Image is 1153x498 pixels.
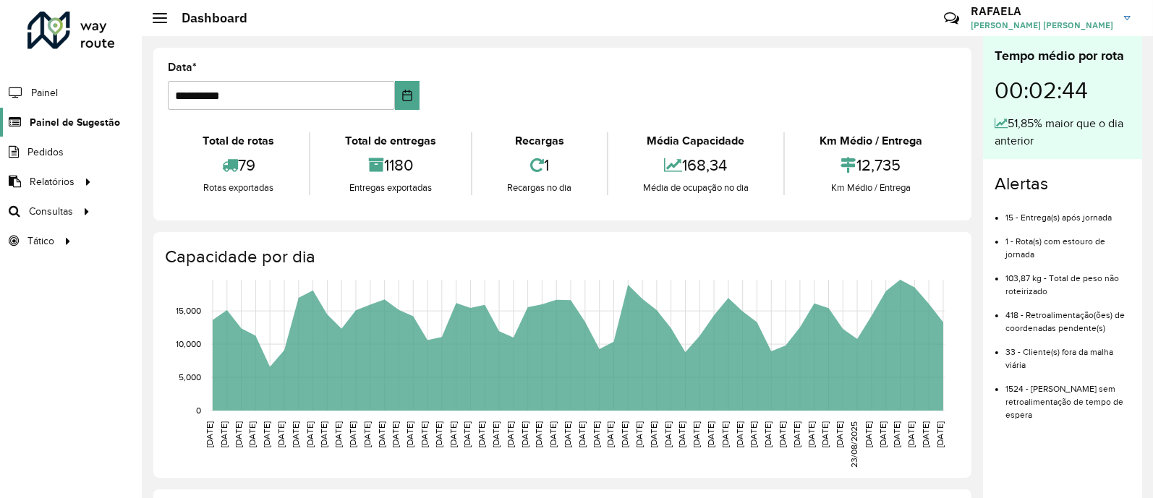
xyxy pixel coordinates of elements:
text: 5,000 [179,372,201,382]
text: [DATE] [620,421,629,447]
span: Pedidos [27,145,64,160]
text: [DATE] [534,421,543,447]
span: Consultas [29,204,73,219]
a: Contato Rápido [936,3,967,34]
text: [DATE] [276,421,286,447]
text: [DATE] [348,421,357,447]
h4: Capacidade por dia [165,246,957,267]
text: [DATE] [878,421,888,447]
text: [DATE] [563,421,572,447]
span: Relatórios [30,174,75,189]
button: Choose Date [395,81,420,110]
text: [DATE] [678,421,687,447]
div: Total de entregas [314,132,467,150]
div: Recargas no dia [476,181,603,195]
div: Km Médio / Entrega [788,132,953,150]
text: [DATE] [477,421,486,447]
text: [DATE] [520,421,529,447]
span: Tático [27,233,54,249]
text: [DATE] [377,421,386,447]
text: [DATE] [448,421,458,447]
text: [DATE] [906,421,916,447]
text: [DATE] [247,421,257,447]
li: 103,87 kg - Total de peso não roteirizado [1005,261,1131,298]
text: [DATE] [807,421,816,447]
text: 15,000 [176,306,201,315]
label: Data [168,59,197,76]
text: [DATE] [462,421,472,447]
li: 1524 - [PERSON_NAME] sem retroalimentação de tempo de espera [1005,372,1131,421]
li: 418 - Retroalimentação(ões) de coordenadas pendente(s) [1005,298,1131,335]
text: [DATE] [205,421,214,447]
div: 79 [171,150,305,181]
text: [DATE] [935,421,945,447]
text: [DATE] [606,421,616,447]
div: Média de ocupação no dia [612,181,780,195]
text: [DATE] [219,421,229,447]
div: Tempo médio por rota [995,46,1131,66]
h4: Alertas [995,173,1131,194]
text: 23/08/2025 [849,421,859,468]
h2: Dashboard [167,10,247,26]
text: [DATE] [577,421,587,447]
text: [DATE] [735,421,744,447]
text: [DATE] [592,421,601,447]
text: [DATE] [420,421,429,447]
li: 15 - Entrega(s) após jornada [1005,200,1131,224]
text: 10,000 [176,339,201,348]
text: [DATE] [893,421,902,447]
div: 00:02:44 [995,66,1131,115]
div: 168,34 [612,150,780,181]
text: 0 [196,405,201,415]
div: Rotas exportadas [171,181,305,195]
div: Total de rotas [171,132,305,150]
div: Km Médio / Entrega [788,181,953,195]
text: [DATE] [333,421,343,447]
text: [DATE] [634,421,644,447]
text: [DATE] [821,421,830,447]
span: Painel [31,85,58,100]
text: [DATE] [506,421,515,447]
span: Painel de Sugestão [30,115,120,130]
text: [DATE] [763,421,773,447]
li: 1 - Rota(s) com estouro de jornada [1005,224,1131,261]
text: [DATE] [405,421,414,447]
text: [DATE] [921,421,930,447]
text: [DATE] [362,421,372,447]
text: [DATE] [434,421,443,447]
text: [DATE] [720,421,730,447]
text: [DATE] [792,421,801,447]
text: [DATE] [778,421,787,447]
text: [DATE] [649,421,658,447]
text: [DATE] [262,421,271,447]
span: [PERSON_NAME] [PERSON_NAME] [971,19,1113,32]
text: [DATE] [391,421,400,447]
div: Recargas [476,132,603,150]
div: 12,735 [788,150,953,181]
div: Média Capacidade [612,132,780,150]
text: [DATE] [491,421,501,447]
text: [DATE] [864,421,873,447]
text: [DATE] [835,421,844,447]
h3: RAFAELA [971,4,1113,18]
div: 1 [476,150,603,181]
text: [DATE] [749,421,759,447]
text: [DATE] [692,421,701,447]
text: [DATE] [291,421,300,447]
text: [DATE] [706,421,715,447]
div: 51,85% maior que o dia anterior [995,115,1131,150]
div: 1180 [314,150,467,181]
div: Entregas exportadas [314,181,467,195]
text: [DATE] [234,421,243,447]
text: [DATE] [663,421,673,447]
text: [DATE] [548,421,558,447]
text: [DATE] [305,421,315,447]
text: [DATE] [319,421,328,447]
li: 33 - Cliente(s) fora da malha viária [1005,335,1131,372]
